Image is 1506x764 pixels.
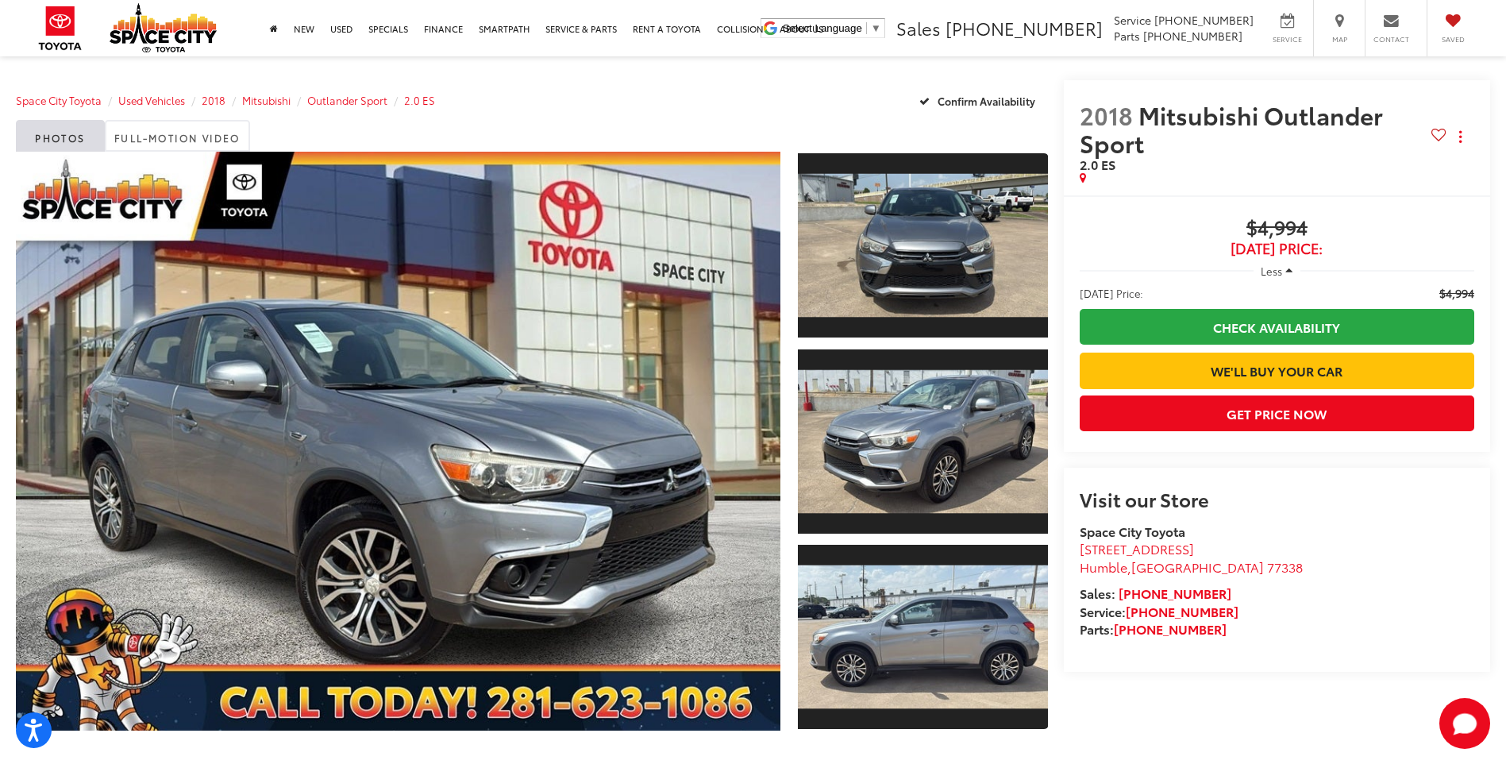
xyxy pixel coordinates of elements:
img: 2018 Mitsubishi Outlander Sport 2.0 ES [795,369,1050,513]
a: Photos [16,120,105,152]
img: 2018 Mitsubishi Outlander Sport 2.0 ES [795,174,1050,318]
span: 2.0 ES [1080,155,1115,173]
span: Less [1261,264,1282,278]
a: 2018 [202,93,225,107]
a: Full-Motion Video [105,120,250,152]
span: Map [1322,34,1357,44]
svg: Start Chat [1439,698,1490,749]
span: 2018 [1080,98,1133,132]
a: Expand Photo 2 [798,348,1047,535]
span: $4,994 [1439,285,1474,301]
a: Check Availability [1080,309,1474,345]
span: dropdown dots [1459,130,1462,143]
a: Outlander Sport [307,93,387,107]
span: Parts [1114,28,1140,44]
a: Select Language​ [783,22,881,34]
span: [GEOGRAPHIC_DATA] [1131,558,1264,576]
span: Mitsubishi Outlander Sport [1080,98,1383,160]
span: $4,994 [1080,217,1474,241]
a: Expand Photo 3 [798,543,1047,731]
strong: Service: [1080,602,1238,620]
button: Get Price Now [1080,396,1474,431]
span: [PHONE_NUMBER] [1143,28,1242,44]
a: 2.0 ES [404,93,435,107]
h2: Visit our Store [1080,488,1474,509]
a: [PHONE_NUMBER] [1114,619,1227,638]
img: Space City Toyota [110,3,217,52]
span: ▼ [871,22,881,34]
span: Service [1269,34,1305,44]
button: Toggle Chat Window [1439,698,1490,749]
span: Contact [1373,34,1409,44]
button: Confirm Availability [911,87,1048,114]
span: , [1080,558,1303,576]
span: [PHONE_NUMBER] [1154,12,1254,28]
button: Less [1254,257,1301,285]
span: Humble [1080,558,1127,576]
a: Space City Toyota [16,93,102,107]
a: [STREET_ADDRESS] Humble,[GEOGRAPHIC_DATA] 77338 [1080,539,1303,576]
strong: Parts: [1080,619,1227,638]
span: ​ [866,22,867,34]
a: Expand Photo 1 [798,152,1047,339]
span: Sales: [1080,584,1115,602]
span: Confirm Availability [938,94,1035,108]
a: [PHONE_NUMBER] [1126,602,1238,620]
a: We'll Buy Your Car [1080,353,1474,388]
a: Used Vehicles [118,93,185,107]
span: Saved [1435,34,1470,44]
a: [PHONE_NUMBER] [1119,584,1231,602]
img: 2018 Mitsubishi Outlander Sport 2.0 ES [795,565,1050,709]
span: [DATE] Price: [1080,241,1474,257]
a: Expand Photo 0 [16,152,780,731]
span: Service [1114,12,1151,28]
span: 77338 [1267,558,1303,576]
img: 2018 Mitsubishi Outlander Sport 2.0 ES [8,149,788,734]
span: Sales [896,15,941,41]
button: Actions [1446,123,1474,151]
span: [PHONE_NUMBER] [946,15,1103,41]
a: Mitsubishi [242,93,291,107]
span: [DATE] Price: [1080,285,1143,301]
span: Select Language [783,22,862,34]
span: [STREET_ADDRESS] [1080,539,1194,558]
strong: Space City Toyota [1080,522,1185,540]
